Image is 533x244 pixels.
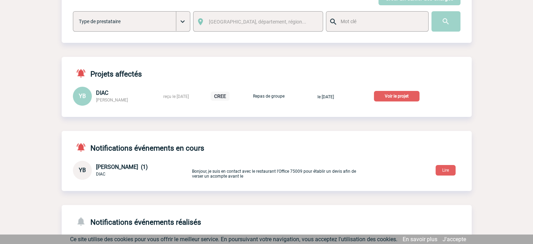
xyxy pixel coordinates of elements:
[431,11,460,32] input: Submit
[73,142,204,152] h4: Notifications événements en cours
[436,165,456,176] button: Lire
[443,236,466,243] a: J'accepte
[192,162,357,179] p: Bonjour, je suis en contact avec le restaurant l'Office 75009 pour établir un devis afin de verse...
[76,68,90,78] img: notifications-active-24-px-r.png
[374,92,422,99] a: Voir le projet
[76,216,90,226] img: notifications-24-px-g.png
[163,94,189,99] span: reçu le [DATE]
[96,164,148,170] span: [PERSON_NAME] (1)
[209,19,306,25] span: [GEOGRAPHIC_DATA], département, région...
[430,166,461,173] a: Lire
[73,161,191,180] div: Conversation privée : Client - Agence
[70,236,397,243] span: Ce site utilise des cookies pour vous offrir le meilleur service. En poursuivant votre navigation...
[96,172,105,177] span: DIAC
[374,91,419,101] p: Voir le projet
[317,94,334,99] span: le [DATE]
[403,236,437,243] a: En savoir plus
[96,98,128,103] span: [PERSON_NAME]
[79,167,86,173] span: YB
[211,92,230,101] p: CREE
[251,94,286,99] p: Repas de groupe
[73,216,201,226] h4: Notifications événements réalisés
[73,166,357,173] a: YB [PERSON_NAME] (1) DIAC Bonjour, je suis en contact avec le restaurant l'Office 75009 pour étab...
[79,93,86,99] span: YB
[96,90,108,96] span: DIAC
[339,17,422,26] input: Mot clé
[76,142,90,152] img: notifications-active-24-px-r.png
[73,68,142,78] h4: Projets affectés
